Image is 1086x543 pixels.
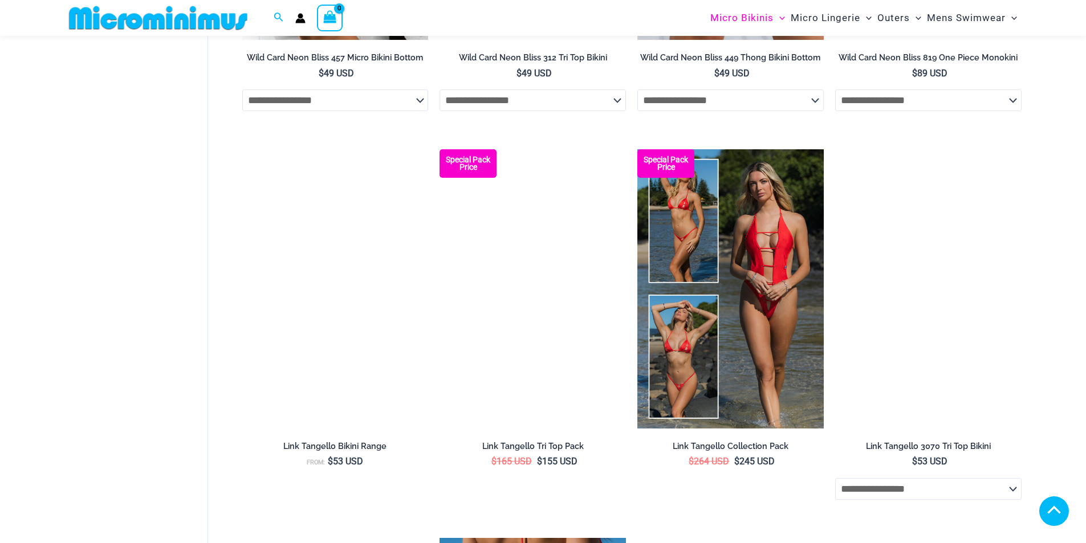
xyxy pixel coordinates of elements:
img: Bikini Pack [440,149,626,428]
span: Mens Swimwear [927,3,1006,32]
h2: Wild Card Neon Bliss 457 Micro Bikini Bottom [242,52,429,63]
b: Special Pack Price [637,156,694,171]
a: Link Tangello Bikini Range [242,441,429,456]
span: Menu Toggle [860,3,872,32]
a: Link Tangello 3070 Tri Top 4580 Micro 01Link Tangello 8650 One Piece Monokini 12Link Tangello 865... [242,149,429,428]
h2: Wild Card Neon Bliss 449 Thong Bikini Bottom [637,52,824,63]
bdi: 155 USD [537,456,577,467]
span: $ [537,456,542,467]
a: View Shopping Cart, empty [317,5,343,31]
a: Account icon link [295,13,306,23]
span: Outers [877,3,910,32]
bdi: 49 USD [516,68,552,79]
span: $ [912,456,917,467]
span: Micro Bikinis [710,3,774,32]
img: MM SHOP LOGO FLAT [64,5,252,31]
b: Special Pack Price [440,156,497,171]
span: Menu Toggle [1006,3,1017,32]
span: Menu Toggle [774,3,785,32]
a: Wild Card Neon Bliss 449 Thong Bikini Bottom [637,52,824,67]
a: Micro BikinisMenu ToggleMenu Toggle [707,3,788,32]
a: Micro LingerieMenu ToggleMenu Toggle [788,3,875,32]
a: Bikini Pack Bikini Pack BBikini Pack B [440,149,626,428]
span: From: [307,459,325,466]
span: $ [689,456,694,467]
a: Collection Pack Collection Pack BCollection Pack B [637,149,824,428]
span: $ [491,456,497,467]
a: Link Tangello 3070 Tri Top 01Link Tangello 3070 Tri Top 4580 Micro 11Link Tangello 3070 Tri Top 4... [835,149,1022,428]
bdi: 49 USD [319,68,354,79]
span: Menu Toggle [910,3,921,32]
bdi: 49 USD [714,68,750,79]
span: $ [714,68,719,79]
img: Link Tangello 3070 Tri Top 4580 Micro 01 [242,149,429,428]
span: Micro Lingerie [791,3,860,32]
bdi: 264 USD [689,456,729,467]
a: Wild Card Neon Bliss 312 Tri Top Bikini [440,52,626,67]
a: Mens SwimwearMenu ToggleMenu Toggle [924,3,1020,32]
a: Link Tangello 3070 Tri Top Bikini [835,441,1022,456]
h2: Link Tangello Collection Pack [637,441,824,452]
bdi: 53 USD [328,456,363,467]
bdi: 89 USD [912,68,947,79]
a: Link Tangello Tri Top Pack [440,441,626,456]
bdi: 165 USD [491,456,532,467]
bdi: 53 USD [912,456,947,467]
h2: Link Tangello Tri Top Pack [440,441,626,452]
a: OutersMenu ToggleMenu Toggle [875,3,924,32]
img: Collection Pack [637,149,824,428]
span: $ [516,68,522,79]
span: $ [734,456,739,467]
img: Link Tangello 3070 Tri Top 01 [835,149,1022,428]
bdi: 245 USD [734,456,775,467]
a: Wild Card Neon Bliss 457 Micro Bikini Bottom [242,52,429,67]
a: Wild Card Neon Bliss 819 One Piece Monokini [835,52,1022,67]
span: $ [912,68,917,79]
a: Search icon link [274,11,284,25]
a: Link Tangello Collection Pack [637,441,824,456]
h2: Link Tangello Bikini Range [242,441,429,452]
span: $ [328,456,333,467]
nav: Site Navigation [706,2,1022,34]
h2: Wild Card Neon Bliss 312 Tri Top Bikini [440,52,626,63]
h2: Wild Card Neon Bliss 819 One Piece Monokini [835,52,1022,63]
h2: Link Tangello 3070 Tri Top Bikini [835,441,1022,452]
span: $ [319,68,324,79]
